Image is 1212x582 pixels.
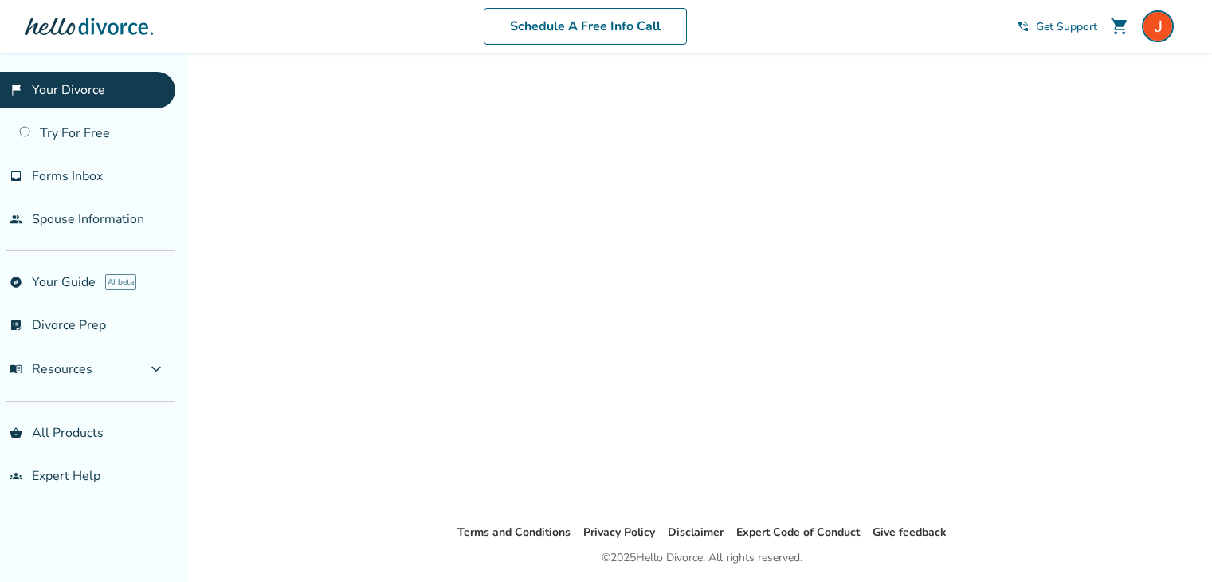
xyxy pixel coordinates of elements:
span: phone_in_talk [1017,20,1030,33]
span: inbox [10,170,22,183]
li: Give feedback [873,523,947,542]
span: expand_more [147,360,166,379]
span: groups [10,470,22,482]
span: explore [10,276,22,289]
span: list_alt_check [10,319,22,332]
a: phone_in_talkGet Support [1017,19,1097,34]
a: Privacy Policy [583,525,655,540]
span: flag_2 [10,84,22,96]
img: Jennifer Coles [1142,10,1174,42]
span: people [10,213,22,226]
span: menu_book [10,363,22,376]
div: © 2025 Hello Divorce. All rights reserved. [602,549,802,568]
a: Expert Code of Conduct [736,525,860,540]
a: Schedule A Free Info Call [484,8,687,45]
span: AI beta [105,274,136,290]
span: Resources [10,360,92,378]
span: Get Support [1036,19,1097,34]
a: Terms and Conditions [457,525,571,540]
span: shopping_basket [10,427,22,439]
span: Forms Inbox [32,167,103,185]
li: Disclaimer [668,523,724,542]
span: shopping_cart [1110,17,1129,36]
